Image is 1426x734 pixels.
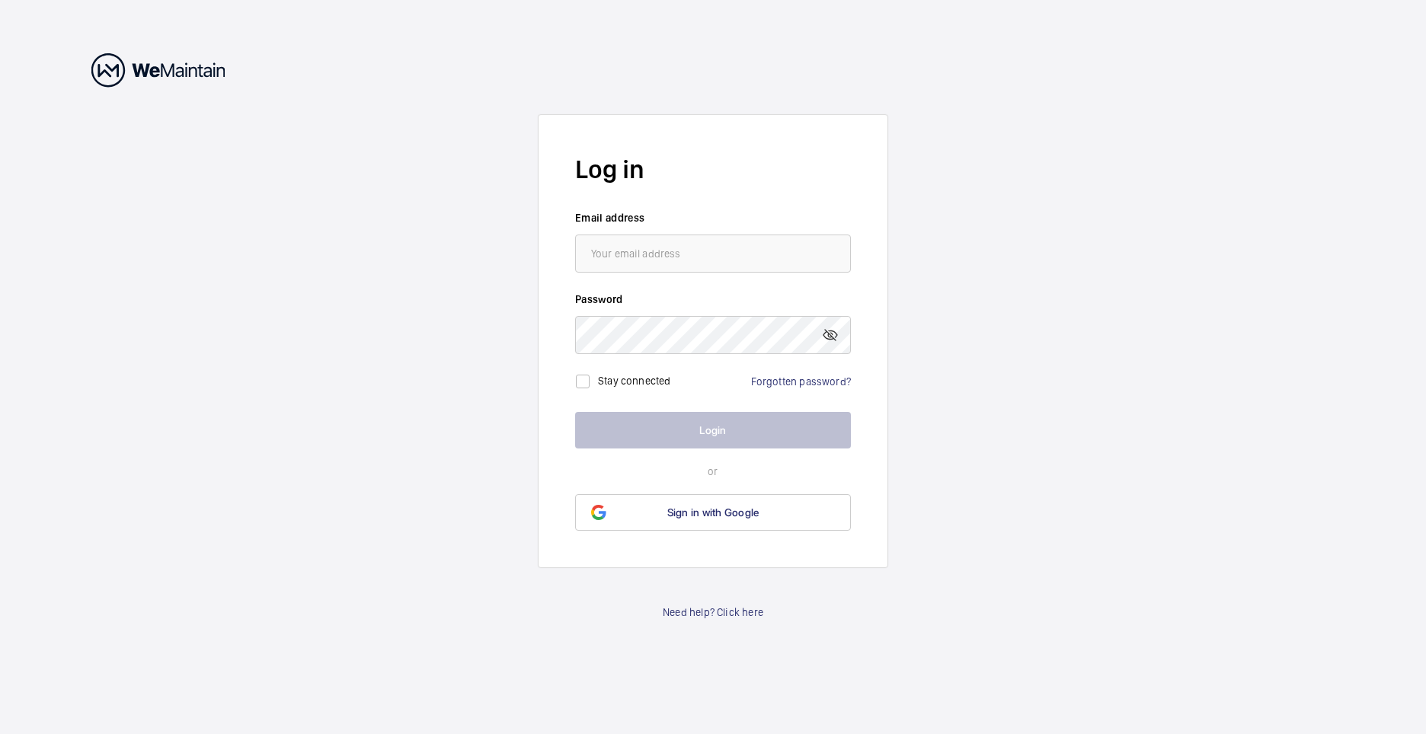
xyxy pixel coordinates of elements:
[751,375,851,388] a: Forgotten password?
[575,292,851,307] label: Password
[575,464,851,479] p: or
[575,235,851,273] input: Your email address
[575,152,851,187] h2: Log in
[667,506,759,519] span: Sign in with Google
[663,605,763,620] a: Need help? Click here
[575,412,851,448] button: Login
[598,375,671,387] label: Stay connected
[575,210,851,225] label: Email address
